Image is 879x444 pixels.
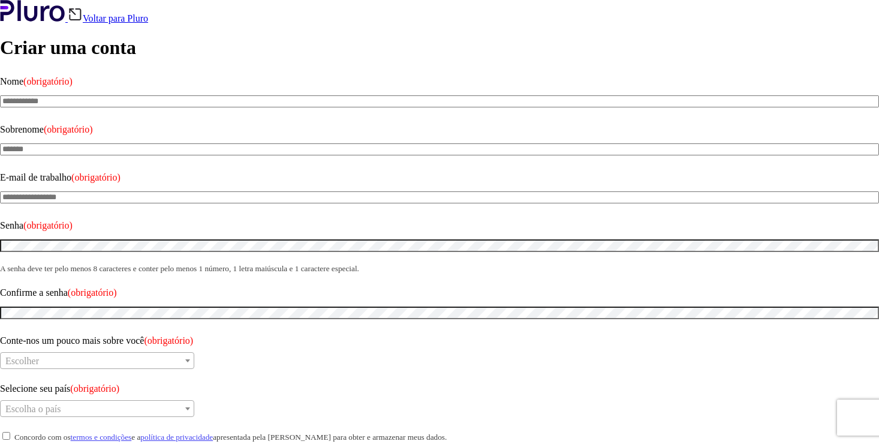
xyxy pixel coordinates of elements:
img: Ícone Voltar [68,7,83,22]
span: (obrigatório) [68,287,117,298]
a: termos e condições [71,433,132,442]
a: política de privacidade [140,433,213,442]
span: (obrigatório) [23,76,73,86]
span: (obrigatório) [70,383,119,394]
span: (obrigatório) [144,335,193,346]
span: Escolha o país [5,404,61,414]
input: Concordo com ostermos e condiçõese apolítica de privacidadeapresentada pela [PERSON_NAME] para ob... [2,432,10,440]
span: Escolher [5,356,39,366]
span: (obrigatório) [71,172,121,182]
font: Voltar para Pluro [83,13,148,23]
span: (obrigatório) [44,124,93,134]
small: Concordo com os e a apresentada pela [PERSON_NAME] para obter e armazenar meus dados. [14,433,447,442]
span: (obrigatório) [23,220,73,230]
a: Voltar para Pluro [68,13,148,23]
